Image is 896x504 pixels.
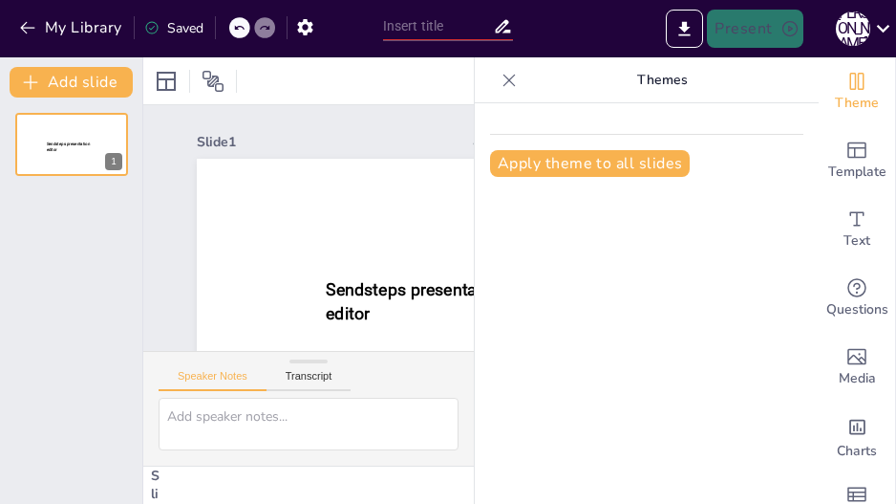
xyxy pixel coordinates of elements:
p: Themes [524,57,800,103]
span: Sendsteps presentation editor [47,142,90,152]
span: Media [839,368,876,389]
div: Add charts and graphs [819,402,895,471]
div: Add ready made slides [819,126,895,195]
span: Questions [826,299,888,320]
button: Present [707,10,802,48]
div: Saved [144,19,203,37]
div: Add images, graphics, shapes or video [819,333,895,402]
button: Speaker Notes [159,370,267,391]
span: Template [828,162,886,183]
button: Transcript [267,370,352,391]
div: Slide 1 [197,133,459,151]
button: Apply theme to all slides [490,150,690,177]
button: Add slide [10,67,133,98]
span: Text [843,230,870,252]
button: [PERSON_NAME] [836,10,870,48]
button: Export to PowerPoint [666,10,703,48]
div: Sendsteps presentation editor1 [15,113,128,176]
div: Layout [151,66,181,97]
span: Charts [837,441,877,462]
span: Sendsteps presentation editor [326,279,505,323]
span: Position [202,70,224,93]
input: Insert title [383,12,493,40]
div: Change the overall theme [819,57,895,126]
div: Get real-time input from your audience [819,264,895,333]
div: Add text boxes [819,195,895,264]
div: [PERSON_NAME] [836,11,870,46]
span: Theme [835,93,879,114]
div: 1 [105,153,122,170]
button: My Library [14,12,130,43]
